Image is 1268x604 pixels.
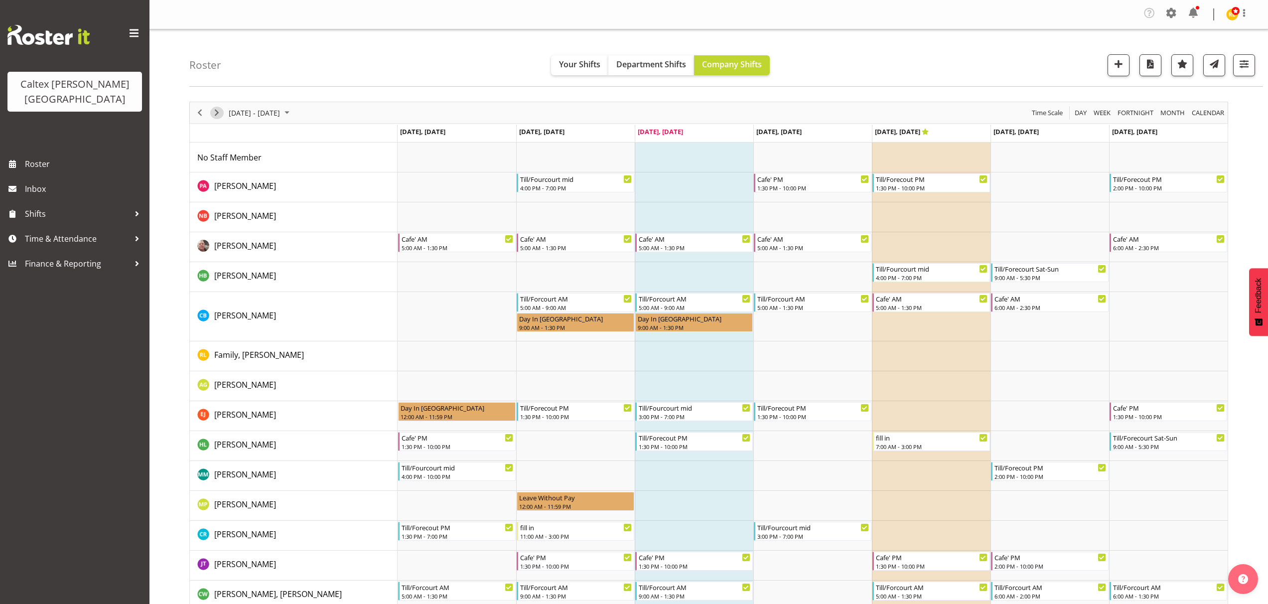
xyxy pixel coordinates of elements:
[25,156,144,171] span: Roster
[190,431,398,461] td: Lewis, Hayden resource
[190,292,398,341] td: Bullock, Christopher resource
[1093,107,1112,119] span: Week
[214,589,342,600] span: [PERSON_NAME], [PERSON_NAME]
[757,303,869,311] div: 5:00 AM - 1:30 PM
[402,522,513,532] div: Till/Forecout PM
[520,403,632,413] div: Till/Forecout PM
[754,173,871,192] div: Atherton, Peter"s event - Cafe' PM Begin From Thursday, August 28, 2025 at 1:30:00 PM GMT+12:00 E...
[517,402,634,421] div: Johns, Erin"s event - Till/Forecout PM Begin From Tuesday, August 26, 2025 at 1:30:00 PM GMT+12:0...
[517,522,634,541] div: Robertson, Christine"s event - fill in Begin From Tuesday, August 26, 2025 at 11:00:00 AM GMT+12:...
[517,293,634,312] div: Bullock, Christopher"s event - Till/Forcourt AM Begin From Tuesday, August 26, 2025 at 5:00:00 AM...
[402,234,513,244] div: Cafe' AM
[227,107,294,119] button: August 25 - 31, 2025
[1226,8,1238,20] img: reece-lewis10949.jpg
[190,491,398,521] td: Pikari, Maia resource
[193,107,207,119] button: Previous
[398,233,516,252] div: Braxton, Jeanette"s event - Cafe' AM Begin From Monday, August 25, 2025 at 5:00:00 AM GMT+12:00 E...
[559,59,600,70] span: Your Shifts
[635,313,753,332] div: Bullock, Christopher"s event - Day In Lieu Begin From Wednesday, August 27, 2025 at 9:00:00 AM GM...
[991,293,1109,312] div: Bullock, Christopher"s event - Cafe' AM Begin From Saturday, August 30, 2025 at 6:00:00 AM GMT+12...
[214,528,276,540] a: [PERSON_NAME]
[520,413,632,421] div: 1:30 PM - 10:00 PM
[876,433,987,443] div: fill in
[757,413,869,421] div: 1:30 PM - 10:00 PM
[994,274,1106,282] div: 9:00 AM - 5:30 PM
[520,184,632,192] div: 4:00 PM - 7:00 PM
[214,439,276,451] a: [PERSON_NAME]
[517,173,634,192] div: Atherton, Peter"s event - Till/Fourcourt mid Begin From Tuesday, August 26, 2025 at 4:00:00 PM GM...
[7,25,90,45] img: Rosterit website logo
[190,371,398,401] td: Grant, Adam resource
[190,232,398,262] td: Braxton, Jeanette resource
[635,293,753,312] div: Bullock, Christopher"s event - Till/Forcourt AM Begin From Wednesday, August 27, 2025 at 5:00:00 ...
[210,107,224,119] button: Next
[1139,54,1161,76] button: Download a PDF of the roster according to the set date range.
[25,181,144,196] span: Inbox
[1191,107,1225,119] span: calendar
[1159,107,1186,119] span: Month
[639,234,750,244] div: Cafe' AM
[519,313,632,323] div: Day In [GEOGRAPHIC_DATA]
[1113,244,1225,252] div: 6:00 AM - 2:30 PM
[876,303,987,311] div: 5:00 AM - 1:30 PM
[757,294,869,303] div: Till/Forcourt AM
[757,403,869,413] div: Till/Forecout PM
[635,582,753,601] div: Wasley, Connor"s event - Till/Forcourt AM Begin From Wednesday, August 27, 2025 at 9:00:00 AM GMT...
[994,582,1106,592] div: Till/Forcourt AM
[401,403,513,413] div: Day In [GEOGRAPHIC_DATA]
[1113,174,1225,184] div: Till/Forecout PM
[1110,582,1227,601] div: Wasley, Connor"s event - Till/Forcourt AM Begin From Sunday, August 31, 2025 at 6:00:00 AM GMT+12...
[214,529,276,540] span: [PERSON_NAME]
[875,127,929,136] span: [DATE], [DATE]
[191,102,208,123] div: Previous
[214,310,276,321] span: [PERSON_NAME]
[520,532,632,540] div: 11:00 AM - 3:00 PM
[994,294,1106,303] div: Cafe' AM
[638,323,750,331] div: 9:00 AM - 1:30 PM
[214,558,276,570] a: [PERSON_NAME]
[520,522,632,532] div: fill in
[214,349,304,361] a: Family, [PERSON_NAME]
[214,468,276,480] a: [PERSON_NAME]
[214,270,276,282] a: [PERSON_NAME]
[398,582,516,601] div: Wasley, Connor"s event - Till/Forcourt AM Begin From Monday, August 25, 2025 at 5:00:00 AM GMT+12...
[1113,592,1225,600] div: 6:00 AM - 1:30 PM
[214,240,276,252] a: [PERSON_NAME]
[1113,433,1225,443] div: Till/Forecourt Sat-Sun
[1110,432,1227,451] div: Lewis, Hayden"s event - Till/Forecourt Sat-Sun Begin From Sunday, August 31, 2025 at 9:00:00 AM G...
[994,592,1106,600] div: 6:00 AM - 2:00 PM
[757,522,869,532] div: Till/Fourcourt mid
[17,77,132,107] div: Caltex [PERSON_NAME][GEOGRAPHIC_DATA]
[1092,107,1113,119] button: Timeline Week
[638,127,683,136] span: [DATE], [DATE]
[214,180,276,192] a: [PERSON_NAME]
[190,341,398,371] td: Family, Lewis resource
[757,184,869,192] div: 1:30 PM - 10:00 PM
[398,522,516,541] div: Robertson, Christine"s event - Till/Forecout PM Begin From Monday, August 25, 2025 at 1:30:00 PM ...
[517,313,634,332] div: Bullock, Christopher"s event - Day In Lieu Begin From Tuesday, August 26, 2025 at 9:00:00 AM GMT+...
[402,244,513,252] div: 5:00 AM - 1:30 PM
[402,462,513,472] div: Till/Fourcourt mid
[190,401,398,431] td: Johns, Erin resource
[994,462,1106,472] div: Till/Forecout PM
[1113,403,1225,413] div: Cafe' PM
[876,174,987,184] div: Till/Forecout PM
[757,532,869,540] div: 3:00 PM - 7:00 PM
[214,210,276,222] a: [PERSON_NAME]
[638,313,750,323] div: Day In [GEOGRAPHIC_DATA]
[214,409,276,421] a: [PERSON_NAME]
[1113,443,1225,451] div: 9:00 AM - 5:30 PM
[520,552,632,562] div: Cafe' PM
[876,582,987,592] div: Till/Forcourt AM
[190,143,398,172] td: No Staff Member resource
[1030,107,1065,119] button: Time Scale
[520,244,632,252] div: 5:00 AM - 1:30 PM
[639,552,750,562] div: Cafe' PM
[635,233,753,252] div: Braxton, Jeanette"s event - Cafe' AM Begin From Wednesday, August 27, 2025 at 5:00:00 AM GMT+12:0...
[993,127,1039,136] span: [DATE], [DATE]
[520,303,632,311] div: 5:00 AM - 9:00 AM
[639,244,750,252] div: 5:00 AM - 1:30 PM
[1113,184,1225,192] div: 2:00 PM - 10:00 PM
